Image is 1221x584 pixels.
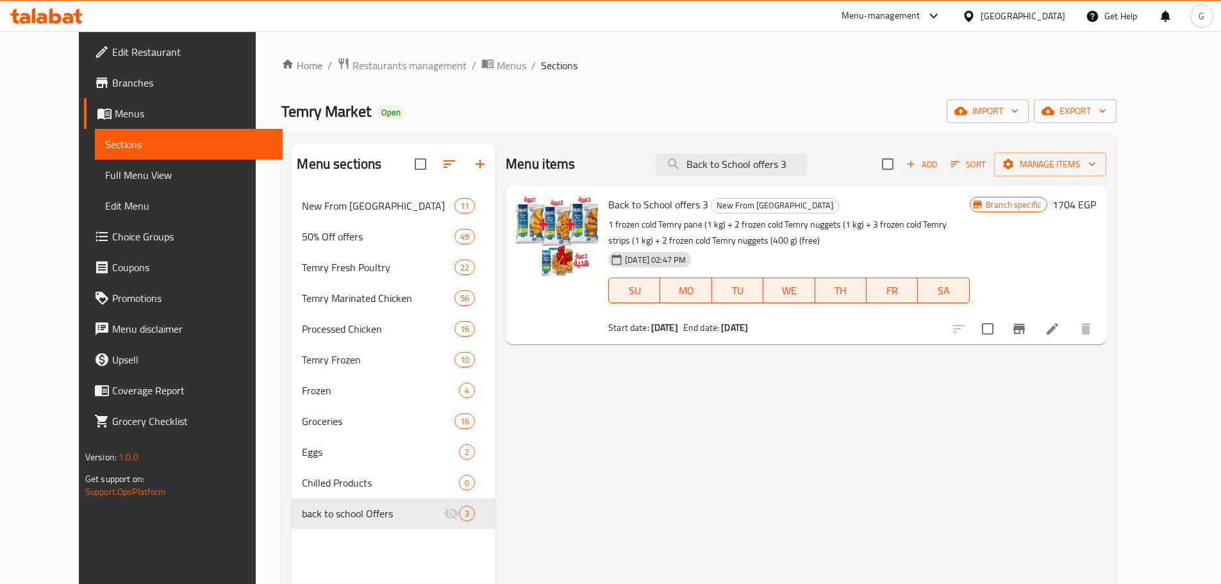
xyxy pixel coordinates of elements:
[608,195,708,214] span: Back to School offers 3
[105,198,272,213] span: Edit Menu
[506,154,576,174] h2: Menu items
[460,446,474,458] span: 2
[665,281,706,300] span: MO
[472,58,476,73] li: /
[455,200,474,212] span: 11
[454,352,475,367] div: items
[292,344,495,375] div: Temry Frozen10
[84,252,283,283] a: Coupons
[712,278,763,303] button: TU
[842,8,920,24] div: Menu-management
[874,151,901,178] span: Select section
[84,37,283,67] a: Edit Restaurant
[95,129,283,160] a: Sections
[376,107,406,118] span: Open
[105,167,272,183] span: Full Menu View
[292,190,495,221] div: New From [GEOGRAPHIC_DATA]11
[460,508,474,520] span: 3
[112,75,272,90] span: Branches
[455,354,474,366] span: 10
[112,352,272,367] span: Upsell
[302,383,459,398] span: Frozen
[95,160,283,190] a: Full Menu View
[455,323,474,335] span: 16
[918,278,969,303] button: SA
[947,154,989,174] button: Sort
[454,260,475,275] div: items
[957,103,1018,119] span: import
[516,196,598,278] img: Back to School offers 3
[608,217,970,249] p: 1 frozen cold Temry pane (1 kg) + 2 frozen cold Temry nuggets (1 kg) + 3 frozen cold Temry strips...
[974,315,1001,342] span: Select to update
[302,229,454,244] span: 50% Off offers
[455,415,474,428] span: 16
[454,290,475,306] div: items
[460,477,474,489] span: 0
[711,198,839,213] div: New From Temry
[455,231,474,243] span: 49
[455,262,474,274] span: 22
[112,229,272,244] span: Choice Groups
[1044,103,1106,119] span: export
[95,190,283,221] a: Edit Menu
[297,154,381,174] h2: Menu sections
[1004,313,1034,344] button: Branch-specific-item
[84,375,283,406] a: Coverage Report
[292,252,495,283] div: Temry Fresh Poultry22
[292,498,495,529] div: back to school Offers3
[531,58,536,73] li: /
[353,58,467,73] span: Restaurants management
[337,57,467,74] a: Restaurants management
[407,151,434,178] span: Select all sections
[302,506,444,521] div: back to school Offers
[85,483,167,500] a: Support.OpsPlatform
[292,467,495,498] div: Chilled Products0
[711,198,838,213] span: New From [GEOGRAPHIC_DATA]
[434,149,465,179] span: Sort sections
[112,413,272,429] span: Grocery Checklist
[302,352,454,367] span: Temry Frozen
[302,198,454,213] span: New From [GEOGRAPHIC_DATA]
[119,449,138,465] span: 1.0.0
[112,44,272,60] span: Edit Restaurant
[112,290,272,306] span: Promotions
[302,260,454,275] span: Temry Fresh Poultry
[901,154,942,174] span: Add item
[460,385,474,397] span: 4
[84,221,283,252] a: Choice Groups
[872,281,913,300] span: FR
[901,154,942,174] button: Add
[459,383,475,398] div: items
[292,313,495,344] div: Processed Chicken16
[85,449,117,465] span: Version:
[904,157,939,172] span: Add
[112,383,272,398] span: Coverage Report
[376,105,406,121] div: Open
[541,58,577,73] span: Sections
[820,281,861,300] span: TH
[815,278,867,303] button: TH
[608,319,649,336] span: Start date:
[84,67,283,98] a: Branches
[1070,313,1101,344] button: delete
[951,157,986,172] span: Sort
[292,185,495,534] nav: Menu sections
[302,413,454,429] span: Groceries
[454,413,475,429] div: items
[455,292,474,305] span: 56
[85,471,144,487] span: Get support on:
[947,99,1029,123] button: import
[302,198,454,213] div: New From Temry
[1004,156,1096,172] span: Manage items
[768,281,810,300] span: WE
[620,254,691,266] span: [DATE] 02:47 PM
[328,58,332,73] li: /
[660,278,711,303] button: MO
[497,58,526,73] span: Menus
[867,278,918,303] button: FR
[292,375,495,406] div: Frozen4
[481,57,526,74] a: Menus
[292,283,495,313] div: Temry Marinated Chicken56
[614,281,655,300] span: SU
[608,278,660,303] button: SU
